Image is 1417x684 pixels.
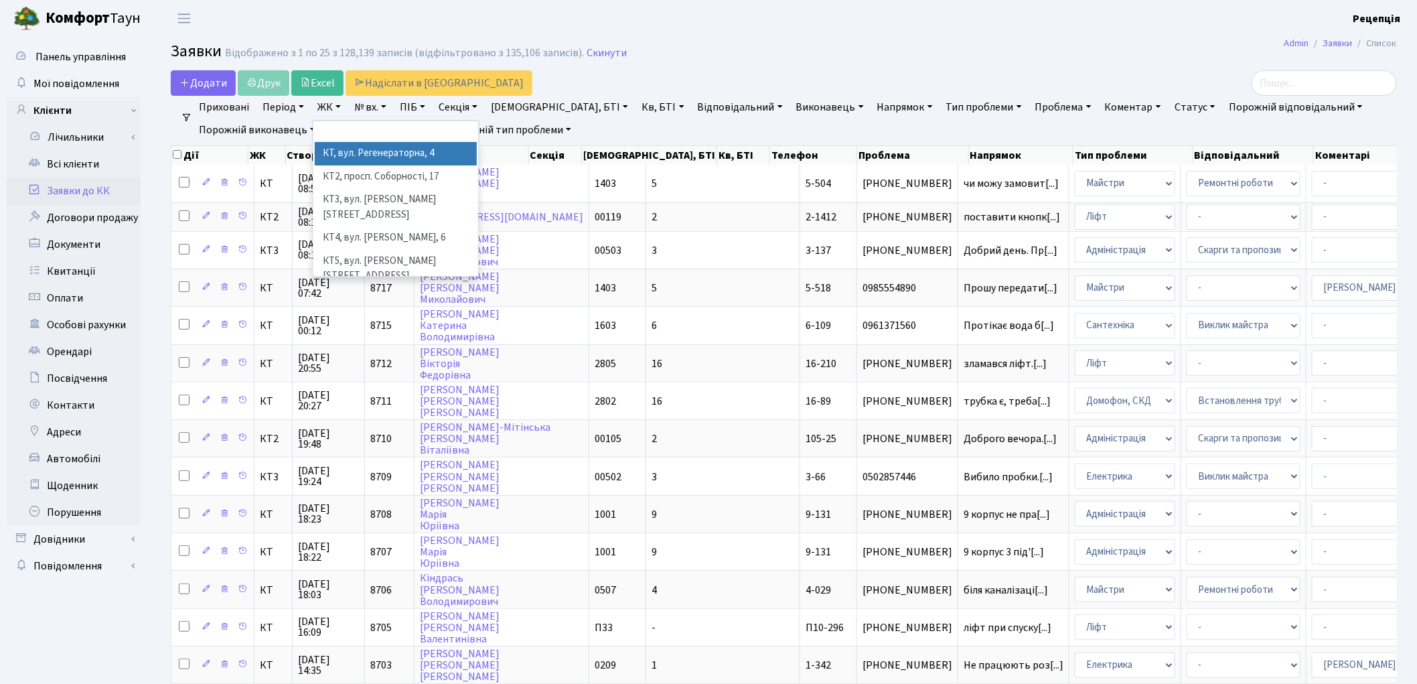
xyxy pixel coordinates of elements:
[260,358,287,369] span: КТ
[167,7,201,29] button: Переключити навігацію
[1100,96,1167,119] a: Коментар
[863,472,952,482] span: 0502857446
[298,206,359,228] span: [DATE] 08:17
[791,96,869,119] a: Виконавець
[652,356,662,371] span: 16
[964,176,1059,191] span: чи можу замовит[...]
[652,507,657,522] span: 9
[420,533,500,571] a: [PERSON_NAME]МаріяЮріївна
[806,356,836,371] span: 16-210
[420,269,500,307] a: [PERSON_NAME][PERSON_NAME]Миколайович
[529,146,582,165] th: Секція
[964,620,1051,635] span: ліфт при спуску[...]
[298,315,359,336] span: [DATE] 00:12
[370,318,392,333] span: 8715
[420,307,500,344] a: [PERSON_NAME]КатеринаВолодимирівна
[964,658,1063,673] span: Не працюють роз[...]
[595,470,621,484] span: 00502
[857,146,968,165] th: Проблема
[7,231,141,258] a: Документи
[46,7,110,29] b: Комфорт
[652,243,657,258] span: 3
[652,281,657,295] span: 5
[420,420,550,458] a: [PERSON_NAME]-Мітінська[PERSON_NAME]Віталіївна
[1252,70,1397,96] input: Пошук...
[863,547,952,557] span: [PHONE_NUMBER]
[7,204,141,231] a: Договори продажу
[315,188,477,226] li: КТ3, вул. [PERSON_NAME][STREET_ADDRESS]
[964,394,1051,409] span: трубка є, треба[...]
[7,338,141,365] a: Орендарі
[636,96,689,119] a: Кв, БТІ
[1323,36,1353,50] a: Заявки
[863,622,952,633] span: [PHONE_NUMBER]
[806,620,844,635] span: П10-296
[370,620,392,635] span: 8705
[595,210,621,224] span: 00119
[863,396,952,407] span: [PHONE_NUMBER]
[806,431,836,446] span: 105-25
[7,151,141,178] a: Всі клієнти
[286,146,354,165] th: Створено
[806,545,831,559] span: 9-131
[806,176,831,191] span: 5-504
[260,433,287,444] span: КТ2
[420,496,500,533] a: [PERSON_NAME]МаріяЮріївна
[863,358,952,369] span: [PHONE_NUMBER]
[1353,11,1401,27] a: Рецепція
[1193,146,1315,165] th: Відповідальний
[652,176,657,191] span: 5
[964,243,1057,258] span: Добрий день. Пр[...]
[964,545,1044,559] span: 9 корпус 3 під'[...]
[370,281,392,295] span: 8717
[35,50,126,64] span: Панель управління
[194,119,321,141] a: Порожній виконавець
[7,285,141,312] a: Оплати
[863,283,952,293] span: 0985554890
[298,616,359,638] span: [DATE] 16:09
[370,431,392,446] span: 8710
[1353,36,1397,51] li: Список
[595,583,616,598] span: 0507
[595,658,616,673] span: 0209
[863,245,952,256] span: [PHONE_NUMBER]
[595,620,613,635] span: П33
[298,466,359,487] span: [DATE] 19:24
[595,281,616,295] span: 1403
[260,660,287,671] span: КТ
[652,583,657,598] span: 4
[863,178,952,189] span: [PHONE_NUMBER]
[1284,36,1309,50] a: Admin
[1353,11,1401,26] b: Рецепція
[806,470,826,484] span: 3-66
[441,119,577,141] a: Порожній тип проблеми
[370,394,392,409] span: 8711
[420,345,500,383] a: [PERSON_NAME]ВікторіяФедорівна
[248,146,286,165] th: ЖК
[863,509,952,520] span: [PHONE_NUMBER]
[298,239,359,261] span: [DATE] 08:14
[863,585,952,596] span: [PHONE_NUMBER]
[260,320,287,331] span: КТ
[7,44,141,70] a: Панель управління
[420,383,500,420] a: [PERSON_NAME][PERSON_NAME][PERSON_NAME]
[194,96,254,119] a: Приховані
[298,390,359,411] span: [DATE] 20:27
[13,5,40,32] img: logo.png
[964,470,1053,484] span: Вибило пробки.[...]
[652,210,657,224] span: 2
[7,178,141,204] a: Заявки до КК
[652,545,657,559] span: 9
[595,394,616,409] span: 2802
[315,226,477,250] li: КТ4, вул. [PERSON_NAME], 6
[7,70,141,97] a: Мої повідомлення
[863,660,952,671] span: [PHONE_NUMBER]
[420,646,500,684] a: [PERSON_NAME][PERSON_NAME][PERSON_NAME]
[420,609,500,646] a: [PERSON_NAME][PERSON_NAME]Валентинівна
[433,96,483,119] a: Секція
[7,365,141,392] a: Посвідчення
[7,97,141,124] a: Клієнти
[7,419,141,446] a: Адреси
[486,96,633,119] a: [DEMOGRAPHIC_DATA], БТІ
[298,579,359,600] span: [DATE] 18:03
